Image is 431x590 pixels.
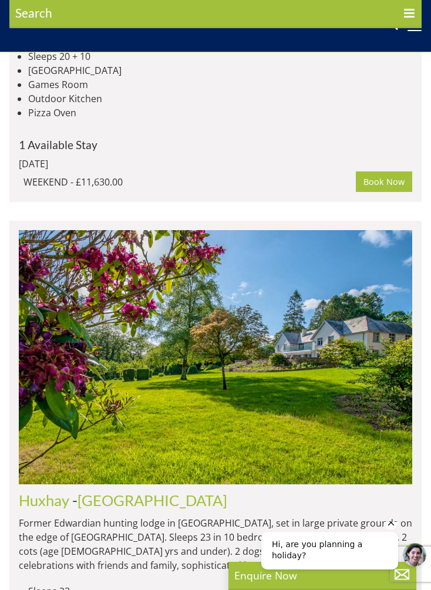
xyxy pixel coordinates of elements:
[19,516,412,572] p: Former Edwardian hunting lodge in [GEOGRAPHIC_DATA], set in large private grounds on the edge of ...
[19,491,69,509] a: Huxhay
[19,139,412,151] h4: 1 Available Stay
[28,63,412,77] li: [GEOGRAPHIC_DATA]
[28,49,412,63] li: Sleeps 20 + 10
[28,106,412,120] li: Pizza Oven
[28,77,412,92] li: Games Room
[23,175,356,189] div: WEEKEND - £11,630.00
[19,230,412,484] img: duxhams-somerset-holiday-accomodation-sleeps-12.original.jpg
[356,171,412,191] a: Book Now
[252,522,431,590] iframe: LiveChat chat widget
[19,157,412,171] div: [DATE]
[234,568,410,583] p: Enquire Now
[20,18,110,38] span: Hi, are you planning a holiday?
[151,21,174,45] button: Open LiveChat chat widget
[28,92,412,106] li: Outdoor Kitchen
[4,35,127,45] iframe: Customer reviews powered by Trustpilot
[78,491,227,509] a: [GEOGRAPHIC_DATA]
[72,491,227,509] span: -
